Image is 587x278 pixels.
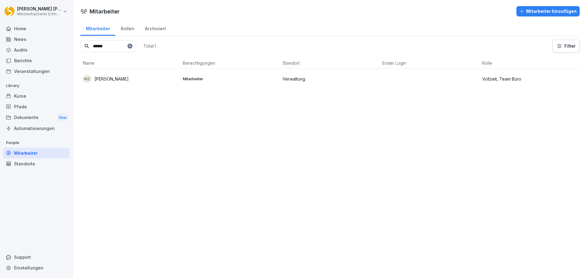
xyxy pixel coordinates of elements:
th: Erster Login [380,57,480,69]
p: Vollzeit, Team Büro [482,76,577,82]
a: Rollen [115,20,139,36]
p: Total: 1 [143,43,156,49]
div: Support [3,252,70,262]
p: Library [3,81,70,91]
a: Veranstaltungen [3,66,70,77]
a: Mitarbeiter [80,20,115,36]
a: News [3,34,70,45]
a: Mitarbeiter [3,148,70,158]
p: Verwaltung [282,76,378,82]
a: Einstellungen [3,262,70,273]
p: Mitarbeiter [183,76,278,81]
a: Home [3,23,70,34]
a: Standorte [3,158,70,169]
div: Mitarbeiter hinzufügen [519,8,577,15]
div: MZ [83,74,91,83]
p: [PERSON_NAME] [PERSON_NAME] [17,6,62,12]
a: DokumenteNew [3,112,70,123]
button: Mitarbeiter hinzufügen [516,6,580,16]
a: Pfade [3,101,70,112]
div: New [57,114,68,121]
th: Berechtigungen [180,57,280,69]
a: Archiviert [139,20,171,36]
h1: Mitarbeiter [90,7,120,16]
th: Rolle [480,57,580,69]
div: Filter [556,43,576,49]
th: Name [80,57,180,69]
button: Filter [553,40,579,52]
th: Standort [280,57,380,69]
a: Kurse [3,91,70,101]
div: Dokumente [3,112,70,123]
a: Berichte [3,55,70,66]
a: Automatisierungen [3,123,70,134]
a: Audits [3,45,70,55]
p: [PERSON_NAME] [94,76,129,82]
p: People [3,138,70,148]
p: Meisterbäckerei Schneckenburger [17,12,62,16]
